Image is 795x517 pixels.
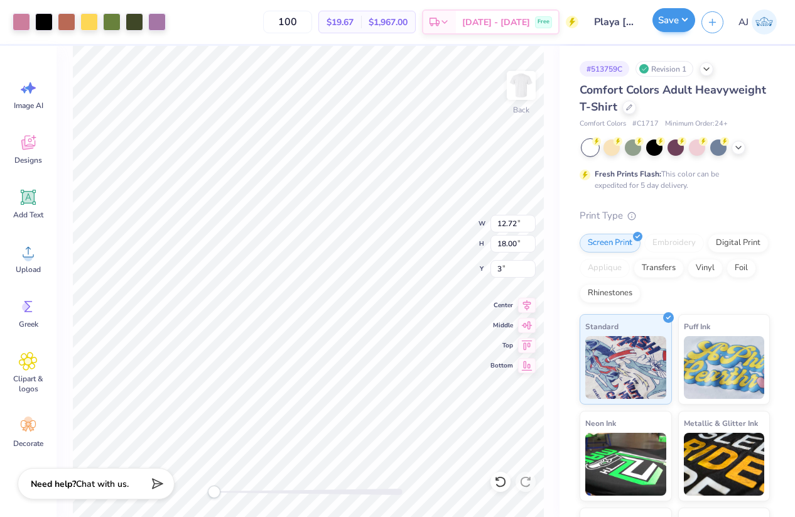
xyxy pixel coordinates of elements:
[490,361,513,371] span: Bottom
[585,320,619,333] span: Standard
[585,416,616,430] span: Neon Ink
[462,16,530,29] span: [DATE] - [DATE]
[634,259,684,278] div: Transfers
[490,340,513,351] span: Top
[14,101,43,111] span: Image AI
[580,259,630,278] div: Applique
[684,416,758,430] span: Metallic & Glitter Ink
[688,259,723,278] div: Vinyl
[595,169,661,179] strong: Fresh Prints Flash:
[652,8,695,32] button: Save
[684,433,765,496] img: Metallic & Glitter Ink
[708,234,769,253] div: Digital Print
[31,478,76,490] strong: Need help?
[263,11,312,33] input: – –
[665,119,728,129] span: Minimum Order: 24 +
[327,16,354,29] span: $19.67
[580,209,770,223] div: Print Type
[538,18,549,26] span: Free
[509,73,534,98] img: Back
[14,155,42,165] span: Designs
[635,61,693,77] div: Revision 1
[684,320,710,333] span: Puff Ink
[16,264,41,275] span: Upload
[585,9,646,35] input: Untitled Design
[76,478,129,490] span: Chat with us.
[684,336,765,399] img: Puff Ink
[738,15,749,30] span: AJ
[733,9,782,35] a: AJ
[580,284,641,303] div: Rhinestones
[644,234,704,253] div: Embroidery
[13,438,43,449] span: Decorate
[585,336,666,399] img: Standard
[19,319,38,329] span: Greek
[490,300,513,310] span: Center
[513,104,529,116] div: Back
[13,210,43,220] span: Add Text
[585,433,666,496] img: Neon Ink
[727,259,756,278] div: Foil
[752,9,777,35] img: Armiel John Calzada
[369,16,408,29] span: $1,967.00
[632,119,659,129] span: # C1717
[490,320,513,330] span: Middle
[580,234,641,253] div: Screen Print
[580,61,629,77] div: # 513759C
[208,486,220,498] div: Accessibility label
[8,374,49,394] span: Clipart & logos
[580,82,766,114] span: Comfort Colors Adult Heavyweight T-Shirt
[595,168,749,191] div: This color can be expedited for 5 day delivery.
[580,119,626,129] span: Comfort Colors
